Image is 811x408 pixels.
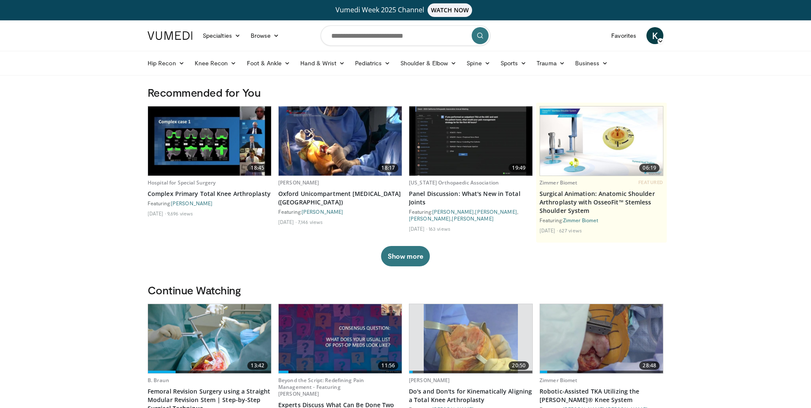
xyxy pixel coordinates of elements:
a: [PERSON_NAME] [409,215,450,221]
a: Zimmer Biomet [540,179,578,186]
li: [DATE] [148,210,166,217]
span: WATCH NOW [428,3,473,17]
img: 4275ad52-8fa6-4779-9598-00e5d5b95857.620x360_q85_upscale.jpg [148,304,271,373]
div: Featuring: [148,200,271,207]
li: 9,696 views [167,210,193,217]
a: Favorites [606,27,641,44]
a: 28:48 [540,304,663,373]
span: 18:45 [247,164,268,172]
button: Show more [381,246,430,266]
a: Sports [495,55,532,72]
a: K [646,27,663,44]
img: 8628d054-67c0-4db7-8e0b-9013710d5e10.620x360_q85_upscale.jpg [540,304,663,373]
a: Hip Recon [143,55,190,72]
a: 20:50 [409,304,532,373]
a: B. Braun [148,377,169,384]
a: 06:19 [540,106,663,176]
li: 7,146 views [298,218,323,225]
a: [PERSON_NAME] [409,377,450,384]
a: [US_STATE] Orthopaedic Association [409,179,499,186]
span: 11:56 [378,361,398,370]
span: 28:48 [639,361,660,370]
a: Complex Primary Total Knee Arthroplasty [148,190,271,198]
a: Trauma [531,55,570,72]
span: 18:17 [378,164,398,172]
a: Vumedi Week 2025 ChannelWATCH NOW [149,3,662,17]
a: 13:42 [148,304,271,373]
a: Business [570,55,613,72]
a: Pediatrics [350,55,395,72]
a: 19:49 [409,106,532,176]
a: [PERSON_NAME] [452,215,493,221]
li: 627 views [559,227,582,234]
a: Spine [461,55,495,72]
a: [PERSON_NAME] [278,179,319,186]
img: VuMedi Logo [148,31,193,40]
li: [DATE] [540,227,558,234]
div: Featuring: [540,217,663,224]
img: 49d4f215-0744-4db7-b01f-ed379663ce3b.620x360_q85_upscale.jpg [279,304,402,373]
h3: Recommended for You [148,86,663,99]
a: Foot & Ankle [242,55,296,72]
a: Browse [246,27,285,44]
span: 20:50 [509,361,529,370]
a: Do's and Don'ts for Kinematically Aligning a Total Knee Arthroplasty [409,387,533,404]
input: Search topics, interventions [321,25,490,46]
span: 06:19 [639,164,660,172]
a: Hand & Wrist [295,55,350,72]
a: [PERSON_NAME] [171,200,213,206]
a: Shoulder & Elbow [395,55,461,72]
a: 18:45 [148,106,271,176]
span: 13:42 [247,361,268,370]
li: 163 views [428,225,450,232]
img: e4f1a5b7-268b-4559-afc9-fa94e76e0451.620x360_q85_upscale.jpg [148,106,271,176]
a: Beyond the Script: Redefining Pain Management - Featuring [PERSON_NAME] [278,377,364,397]
span: FEATURED [638,179,663,185]
img: howell_knee_1.png.620x360_q85_upscale.jpg [424,304,517,373]
a: Knee Recon [190,55,242,72]
a: 18:17 [279,106,402,176]
li: [DATE] [409,225,427,232]
a: Zimmer Biomet [563,217,598,223]
a: [PERSON_NAME] [475,209,517,215]
img: 84e7f812-2061-4fff-86f6-cdff29f66ef4.620x360_q85_upscale.jpg [540,106,663,176]
a: Hospital for Special Surgery [148,179,215,186]
div: Featuring: [278,208,402,215]
li: [DATE] [278,218,296,225]
a: Surgical Animation: Anatomic Shoulder Arthroplasty with OsseoFit™ Stemless Shoulder System [540,190,663,215]
a: Zimmer Biomet [540,377,578,384]
a: 11:56 [279,304,402,373]
img: ccc24972-9600-4baa-a65e-588250812ded.620x360_q85_upscale.jpg [409,106,532,176]
img: e6f05148-0552-4775-ab59-e5595e859885.620x360_q85_upscale.jpg [279,106,402,176]
a: [PERSON_NAME] [302,209,343,215]
a: Specialties [198,27,246,44]
h3: Continue Watching [148,283,663,297]
a: [PERSON_NAME] [432,209,474,215]
span: 19:49 [509,164,529,172]
div: Featuring: , , , [409,208,533,222]
a: Oxford Unicompartment [MEDICAL_DATA] ([GEOGRAPHIC_DATA]) [278,190,402,207]
a: Panel Discussion: What's New in Total Joints [409,190,533,207]
a: Robotic-Assisted TKA Utilizing the [PERSON_NAME]® Knee System [540,387,663,404]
